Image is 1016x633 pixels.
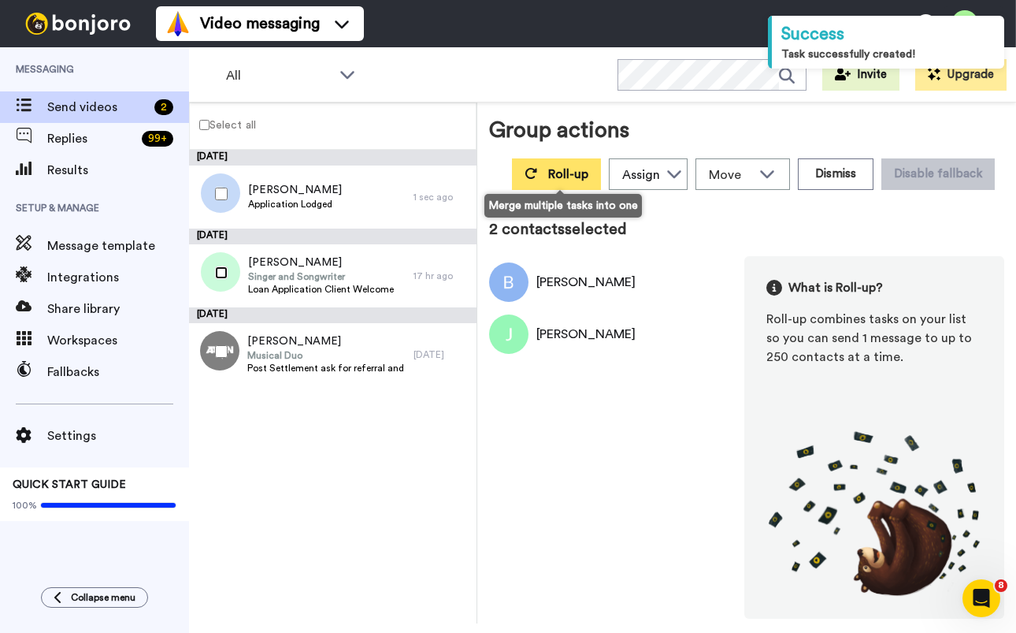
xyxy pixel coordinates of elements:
span: Move [709,166,751,184]
label: Select all [190,115,256,134]
img: joro-roll.png [766,430,982,597]
img: vm-color.svg [165,11,191,36]
span: Message template [47,236,189,255]
div: 99 + [142,131,173,147]
span: Video messaging [200,13,320,35]
span: Post Settlement ask for referral and a google review [247,362,406,374]
span: What is Roll-up? [788,278,883,297]
span: [PERSON_NAME] [247,333,406,349]
div: [DATE] [413,348,469,361]
button: Upgrade [915,59,1007,91]
span: Collapse menu [71,591,135,604]
span: QUICK START GUIDE [13,479,126,490]
span: Singer and Songwriter [248,270,394,283]
div: Merge multiple tasks into one [484,194,642,218]
span: Results [47,161,189,180]
div: Assign [622,166,660,184]
div: Success [781,22,995,47]
button: Roll-up [512,158,601,190]
iframe: Intercom live chat [962,579,1000,617]
button: Collapse menu [41,587,148,608]
span: Send videos [47,98,148,117]
span: Roll-up [548,168,588,181]
span: Workspaces [47,331,189,350]
span: [PERSON_NAME] [248,255,394,270]
span: [PERSON_NAME] [248,182,342,198]
img: Image of Rebecca [489,263,528,302]
span: Loan Application Client Welcome [248,283,394,296]
button: Invite [822,59,899,91]
div: Roll-up combines tasks on your list so you can send 1 message to up to 250 contacts at a time. [766,310,982,367]
div: 2 [154,99,173,115]
div: Group actions [489,114,629,152]
span: Share library [47,300,189,318]
img: bj-logo-header-white.svg [19,13,137,35]
span: Settings [47,426,189,445]
span: Musical Duo [247,349,406,362]
div: [PERSON_NAME] [536,273,636,292]
div: 2 contacts selected [489,218,1004,240]
button: Dismiss [798,158,873,190]
span: Replies [47,129,135,148]
div: 1 sec ago [413,191,469,203]
div: [PERSON_NAME] [536,325,636,344]
span: Fallbacks [47,363,189,382]
div: [DATE] [189,150,476,166]
div: Task successfully created! [781,47,995,62]
span: Application Lodged [248,198,342,210]
button: Disable fallback [881,158,995,190]
div: 17 hr ago [413,270,469,282]
div: [DATE] [189,229,476,244]
div: [DATE] [189,307,476,323]
img: Image of Justin [489,315,528,354]
span: 100% [13,499,37,512]
span: Integrations [47,268,189,287]
span: 8 [995,579,1007,592]
span: All [226,66,332,85]
input: Select all [199,120,210,130]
